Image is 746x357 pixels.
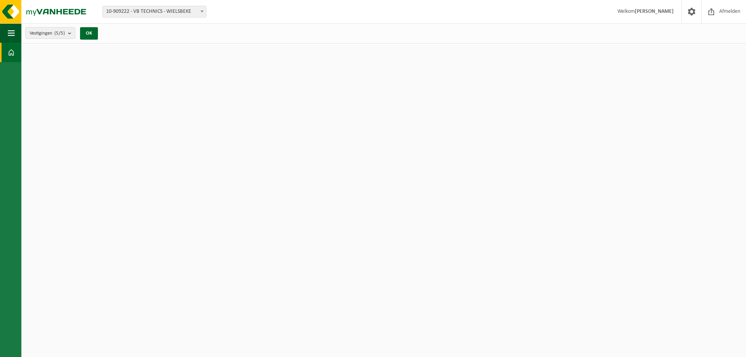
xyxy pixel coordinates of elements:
[30,28,65,39] span: Vestigingen
[25,27,75,39] button: Vestigingen(5/5)
[80,27,98,40] button: OK
[103,6,206,17] span: 10-909222 - VB TECHNICS - WIELSBEKE
[635,9,674,14] strong: [PERSON_NAME]
[54,31,65,36] count: (5/5)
